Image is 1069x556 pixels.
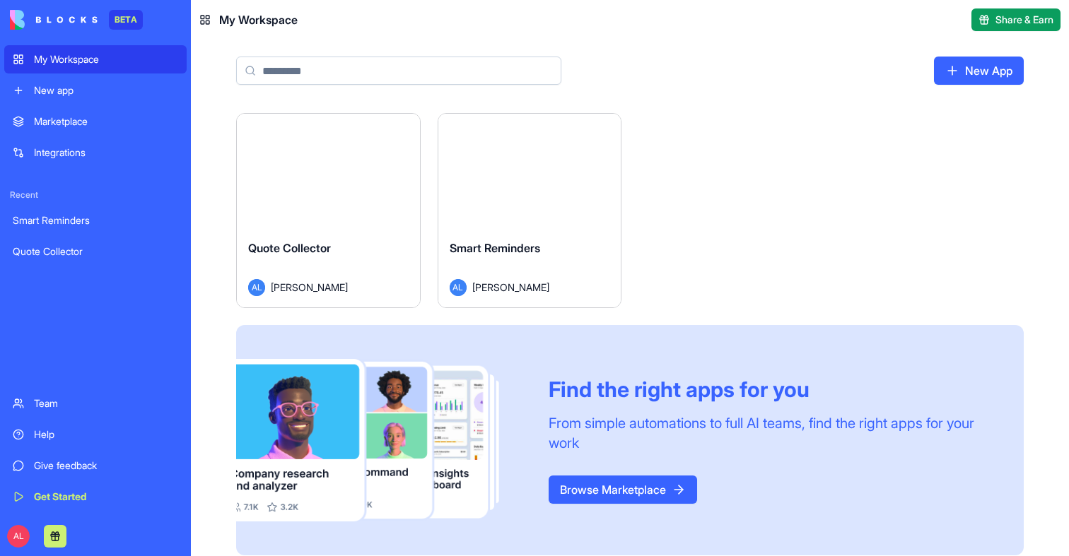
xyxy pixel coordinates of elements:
div: New app [34,83,178,97]
span: Quote Collector [248,241,331,255]
div: Marketplace [34,114,178,129]
span: My Workspace [219,11,298,28]
div: Quote Collector [13,244,178,259]
a: Quote CollectorAL[PERSON_NAME] [236,113,421,308]
a: New app [4,76,187,105]
div: Get Started [34,490,178,504]
span: AL [248,279,265,296]
div: From simple automations to full AI teams, find the right apps for your work [549,413,990,453]
div: Help [34,427,178,442]
span: Smart Reminders [450,241,540,255]
a: Smart RemindersAL[PERSON_NAME] [438,113,622,308]
a: Get Started [4,483,187,511]
span: AL [7,525,30,548]
div: My Workspace [34,52,178,66]
button: Share & Earn [971,8,1061,31]
span: Recent [4,189,187,201]
img: logo [10,10,98,30]
div: Find the right apps for you [549,377,990,402]
a: Give feedback [4,451,187,480]
a: New App [934,57,1024,85]
a: Integrations [4,138,187,167]
div: Give feedback [34,459,178,473]
span: Share & Earn [995,13,1053,27]
a: Help [4,420,187,449]
a: My Workspace [4,45,187,73]
div: Integrations [34,146,178,160]
a: Team [4,389,187,418]
span: [PERSON_NAME] [271,280,348,295]
div: BETA [109,10,143,30]
img: Frame_181_egmpey.png [236,359,526,521]
span: [PERSON_NAME] [472,280,549,295]
div: Team [34,396,178,410]
a: Quote Collector [4,237,187,266]
a: BETA [10,10,143,30]
span: AL [450,279,467,296]
a: Browse Marketplace [549,475,697,504]
a: Marketplace [4,107,187,136]
a: Smart Reminders [4,206,187,235]
div: Smart Reminders [13,213,178,227]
